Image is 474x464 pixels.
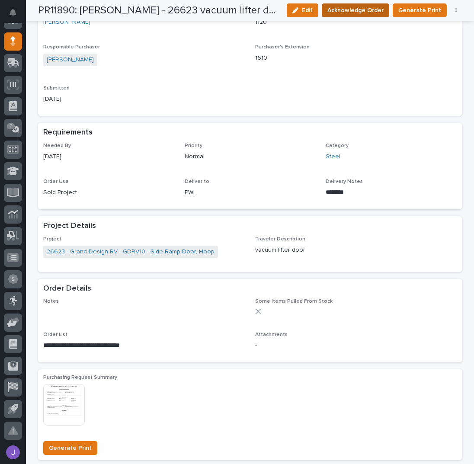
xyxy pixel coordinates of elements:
a: Steel [326,152,340,161]
p: 1120 [255,18,457,27]
p: [DATE] [43,95,245,104]
span: Delivery Notes [326,179,363,184]
button: users-avatar [4,443,22,461]
span: Deliver to [185,179,209,184]
button: Generate Print [393,3,447,17]
span: Purchasing Request Summary [43,375,117,380]
a: [PERSON_NAME] [43,18,90,27]
button: Edit [287,3,318,17]
p: Normal [185,152,316,161]
span: Acknowledge Order [327,6,384,15]
h2: Project Details [43,221,96,231]
button: Acknowledge Order [322,3,389,17]
span: Attachments [255,332,288,337]
span: Order Use [43,179,69,184]
span: Edit [302,7,313,13]
span: Traveler Description [255,237,305,242]
span: Some Items Pulled From Stock [255,299,333,304]
h2: Requirements [43,128,93,138]
button: Notifications [4,3,22,22]
span: Responsible Purchaser [43,45,100,50]
a: [PERSON_NAME] [47,55,94,64]
span: Project [43,237,61,242]
span: Notes [43,299,59,304]
p: - [255,341,457,350]
p: [DATE] [43,152,174,161]
h2: PR11890: [PERSON_NAME] - 26623 vacuum lifter door [38,4,280,17]
span: Category [326,143,349,148]
p: vacuum lifter door [255,246,457,255]
a: 26623 - Grand Design RV - GDRV10 - Side Ramp Door, Hoop [47,247,215,256]
p: 1610 [255,54,457,63]
span: Submitted [43,86,70,91]
span: Needed By [43,143,71,148]
span: Priority [185,143,202,148]
span: Generate Print [398,6,441,15]
span: Order List [43,332,67,337]
button: Generate Print [43,441,97,455]
span: Generate Print [49,444,92,452]
h2: Order Details [43,284,91,294]
p: Sold Project [43,188,174,197]
p: PWI [185,188,316,197]
div: Notifications [11,9,22,22]
span: Purchaser's Extension [255,45,310,50]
